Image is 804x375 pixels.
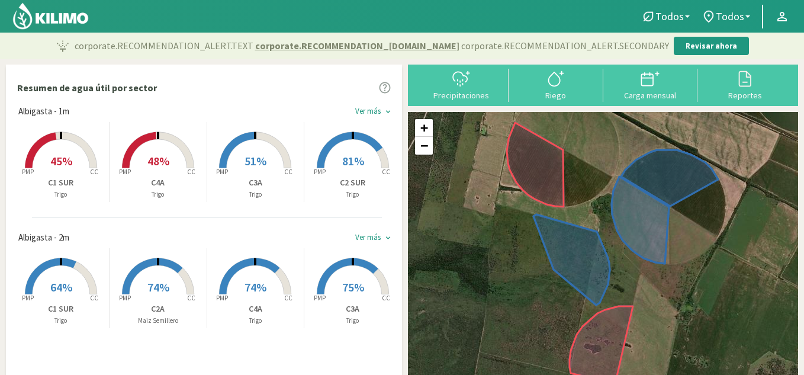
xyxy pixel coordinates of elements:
div: Reportes [701,91,789,100]
span: corporate.RECOMMENDATION_ALERT.SECONDARY [461,39,669,53]
p: Trigo [110,190,206,200]
button: Carga mensual [603,69,698,100]
tspan: PMP [216,294,228,302]
p: Revisar ahora [686,40,737,52]
tspan: CC [382,168,390,176]
div: Ver más [355,233,381,242]
p: Trigo [207,316,304,326]
p: C4A [110,177,206,189]
span: 45% [50,153,72,168]
p: Maiz Semillero [110,316,206,326]
button: Reportes [697,69,792,100]
p: Trigo [304,190,401,200]
button: Riego [509,69,603,100]
span: 81% [342,153,364,168]
tspan: CC [90,168,98,176]
p: Trigo [207,190,304,200]
div: keyboard_arrow_down [384,107,393,116]
tspan: PMP [119,294,131,302]
p: corporate.RECOMMENDATION_ALERT.TEXT [75,39,669,53]
tspan: CC [187,294,195,302]
span: 51% [245,153,266,168]
tspan: CC [284,168,292,176]
div: keyboard_arrow_down [384,233,393,242]
span: corporate.RECOMMENDATION_[DOMAIN_NAME] [255,39,459,53]
p: C3A [207,177,304,189]
p: C2 SUR [304,177,401,189]
div: Precipitaciones [417,91,505,100]
tspan: PMP [119,168,131,176]
tspan: PMP [314,294,326,302]
span: 75% [342,280,364,294]
div: Carga mensual [607,91,694,100]
tspan: PMP [21,294,33,302]
button: Revisar ahora [674,37,749,56]
p: C4A [207,303,304,315]
button: Precipitaciones [414,69,509,100]
tspan: CC [382,294,390,302]
tspan: PMP [216,168,228,176]
a: Zoom in [415,119,433,137]
span: 48% [147,153,169,168]
p: Trigo [12,190,109,200]
tspan: CC [90,294,98,302]
img: Kilimo [12,2,89,30]
span: 64% [50,280,72,294]
p: Trigo [12,316,109,326]
tspan: PMP [314,168,326,176]
div: Riego [512,91,600,100]
tspan: CC [187,168,195,176]
p: Resumen de agua útil por sector [17,81,157,95]
span: Albigasta - 1m [18,105,69,118]
div: Ver más [355,107,381,116]
a: Zoom out [415,137,433,155]
span: Todos [655,10,684,23]
span: 74% [147,280,169,294]
p: C1 SUR [12,177,109,189]
span: Todos [716,10,744,23]
tspan: PMP [21,168,33,176]
tspan: CC [284,294,292,302]
p: C3A [304,303,401,315]
span: 74% [245,280,266,294]
span: Albigasta - 2m [18,231,69,245]
p: Trigo [304,316,401,326]
p: C1 SUR [12,303,109,315]
p: C2A [110,303,206,315]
